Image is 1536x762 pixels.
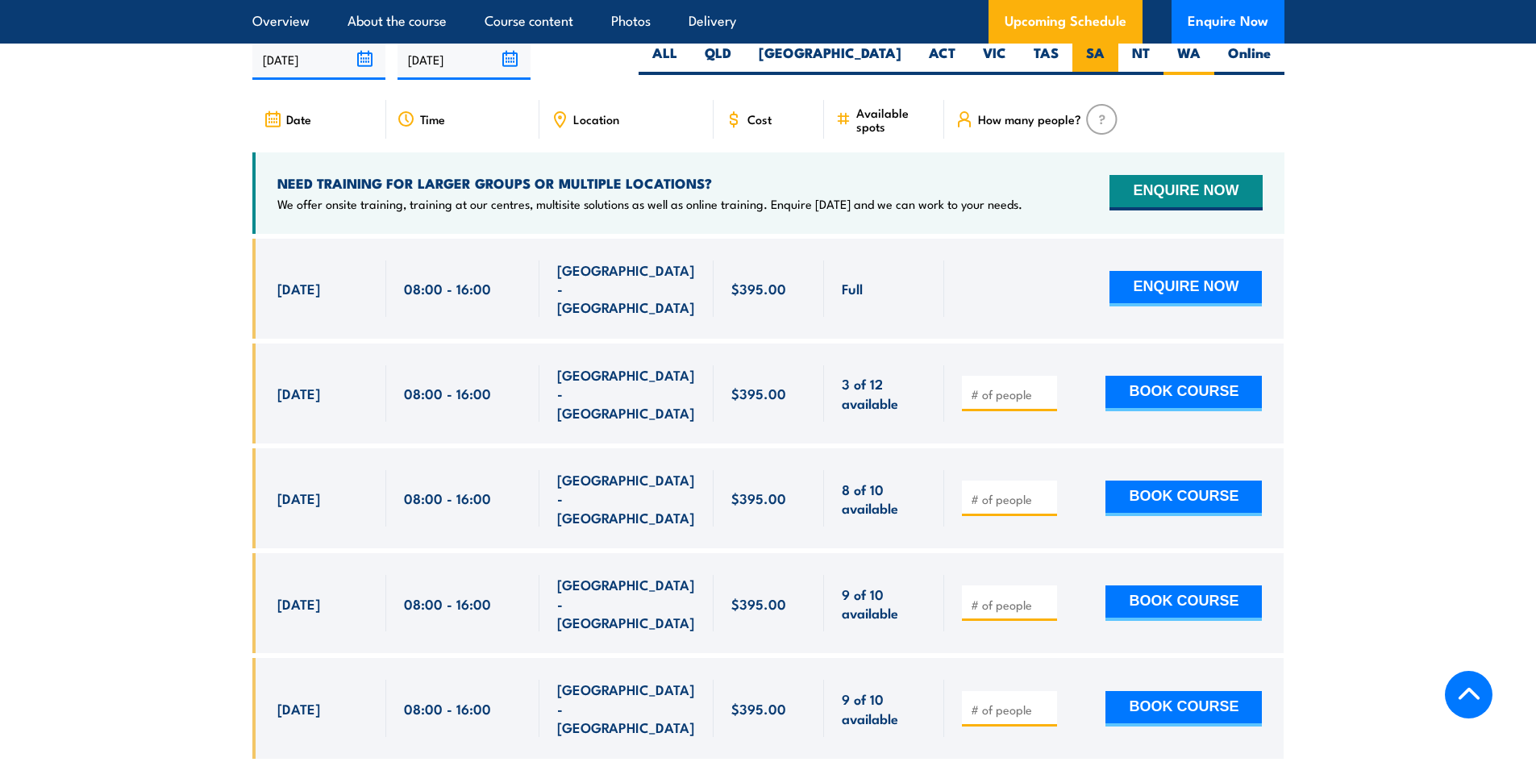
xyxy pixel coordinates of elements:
[404,384,491,402] span: 08:00 - 16:00
[971,702,1051,718] input: # of people
[1109,175,1262,210] button: ENQUIRE NOW
[1105,691,1262,727] button: BOOK COURSE
[971,491,1051,507] input: # of people
[557,365,696,422] span: [GEOGRAPHIC_DATA] - [GEOGRAPHIC_DATA]
[969,44,1020,75] label: VIC
[842,374,926,412] span: 3 of 12 available
[277,196,1022,212] p: We offer onsite training, training at our centres, multisite solutions as well as online training...
[1020,44,1072,75] label: TAS
[398,39,531,80] input: To date
[277,489,320,507] span: [DATE]
[971,386,1051,402] input: # of people
[731,594,786,613] span: $395.00
[252,39,385,80] input: From date
[1072,44,1118,75] label: SA
[731,279,786,298] span: $395.00
[573,112,619,126] span: Location
[842,585,926,623] span: 9 of 10 available
[842,279,863,298] span: Full
[639,44,691,75] label: ALL
[731,384,786,402] span: $395.00
[1105,481,1262,516] button: BOOK COURSE
[731,489,786,507] span: $395.00
[277,384,320,402] span: [DATE]
[1109,271,1262,306] button: ENQUIRE NOW
[277,174,1022,192] h4: NEED TRAINING FOR LARGER GROUPS OR MULTIPLE LOCATIONS?
[557,680,696,736] span: [GEOGRAPHIC_DATA] - [GEOGRAPHIC_DATA]
[404,699,491,718] span: 08:00 - 16:00
[842,689,926,727] span: 9 of 10 available
[286,112,311,126] span: Date
[691,44,745,75] label: QLD
[1118,44,1163,75] label: NT
[557,260,696,317] span: [GEOGRAPHIC_DATA] - [GEOGRAPHIC_DATA]
[971,597,1051,613] input: # of people
[915,44,969,75] label: ACT
[1214,44,1284,75] label: Online
[745,44,915,75] label: [GEOGRAPHIC_DATA]
[557,575,696,631] span: [GEOGRAPHIC_DATA] - [GEOGRAPHIC_DATA]
[1105,376,1262,411] button: BOOK COURSE
[404,279,491,298] span: 08:00 - 16:00
[856,106,933,133] span: Available spots
[277,279,320,298] span: [DATE]
[277,594,320,613] span: [DATE]
[420,112,445,126] span: Time
[747,112,772,126] span: Cost
[404,489,491,507] span: 08:00 - 16:00
[1105,585,1262,621] button: BOOK COURSE
[404,594,491,613] span: 08:00 - 16:00
[731,699,786,718] span: $395.00
[277,699,320,718] span: [DATE]
[842,480,926,518] span: 8 of 10 available
[1163,44,1214,75] label: WA
[557,470,696,527] span: [GEOGRAPHIC_DATA] - [GEOGRAPHIC_DATA]
[978,112,1081,126] span: How many people?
